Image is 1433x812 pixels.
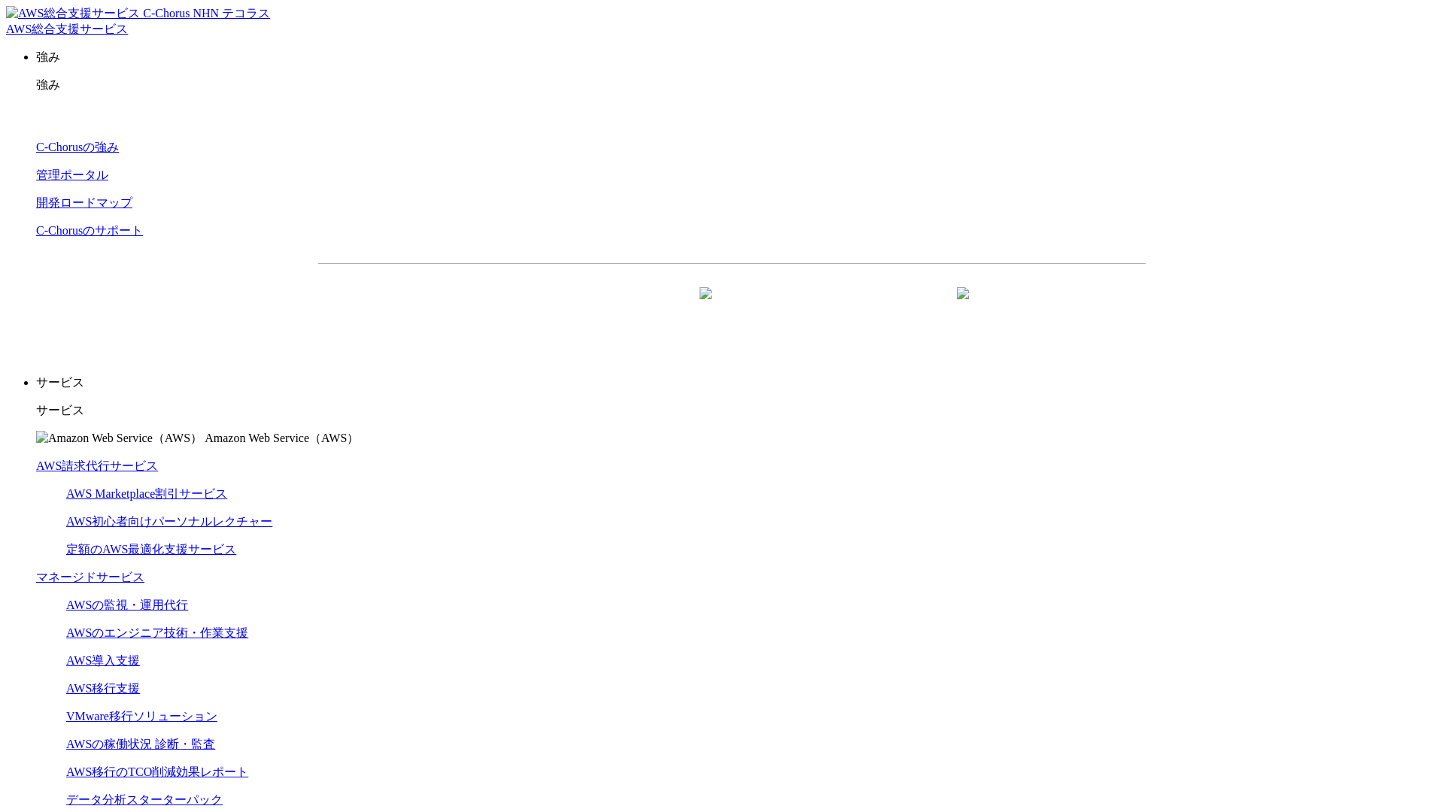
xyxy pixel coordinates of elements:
a: AWSのエンジニア技術・作業支援 [66,626,248,639]
a: 開発ロードマップ [36,196,132,209]
a: AWS導入支援 [66,654,140,667]
a: 管理ポータル [36,168,108,181]
p: 強み [36,50,1427,65]
a: AWS初心者向けパーソナルレクチャー [66,515,272,528]
a: 定額のAWS最適化支援サービス [66,543,236,556]
a: VMware移行ソリューション [66,710,217,723]
a: AWS総合支援サービス C-Chorus NHN テコラスAWS総合支援サービス [6,7,270,35]
a: マネージドサービス [36,571,144,583]
img: Amazon Web Service（AWS） [36,431,202,447]
a: 資料を請求する [482,288,724,326]
a: AWS請求代行サービス [36,459,158,472]
a: AWS Marketplace割引サービス [66,487,227,500]
img: AWS総合支援サービス C-Chorus [6,6,190,22]
a: AWS移行のTCO削減効果レポート [66,765,248,778]
img: 矢印 [700,287,712,326]
p: サービス [36,375,1427,391]
p: 強み [36,77,1427,93]
a: データ分析スターターパック [66,793,223,806]
img: 矢印 [957,287,969,326]
a: C-Chorusのサポート [36,224,143,237]
a: まずは相談する [739,288,982,326]
span: Amazon Web Service（AWS） [205,432,359,444]
a: AWSの監視・運用代行 [66,598,188,611]
p: サービス [36,403,1427,419]
a: C-Chorusの強み [36,141,119,153]
a: AWSの稼働状況 診断・監査 [66,738,215,750]
a: AWS移行支援 [66,682,140,695]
